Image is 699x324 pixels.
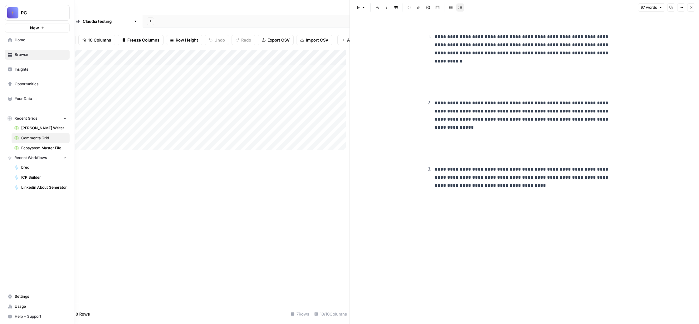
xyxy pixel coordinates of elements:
[306,37,328,43] span: Import CSV
[5,23,70,32] button: New
[88,37,111,43] span: 10 Columns
[337,35,375,45] button: Add Column
[5,35,70,45] a: Home
[15,304,67,309] span: Usage
[14,116,37,121] span: Recent Grids
[638,3,665,12] button: 97 words
[15,37,67,43] span: Home
[12,172,70,182] a: ICP Builder
[12,133,70,143] a: Comments Grid
[21,185,67,190] span: Linkedin About Generator
[288,309,312,319] div: 7 Rows
[15,52,67,57] span: Browse
[7,7,18,18] img: PC Logo
[5,153,70,162] button: Recent Workflows
[267,37,290,43] span: Export CSV
[12,123,70,133] a: [PERSON_NAME] Writer
[65,311,90,317] span: Add 10 Rows
[15,67,67,72] span: Insights
[12,162,70,172] a: bred
[214,37,225,43] span: Undo
[5,50,70,60] a: Browse
[21,135,67,141] span: Comments Grid
[5,302,70,312] a: Usage
[5,312,70,322] button: Help + Support
[71,15,143,27] a: [PERSON_NAME] testing
[12,143,70,153] a: Ecosystem Master File - SaaS.csv
[5,114,70,123] button: Recent Grids
[258,35,294,45] button: Export CSV
[78,35,115,45] button: 10 Columns
[21,145,67,151] span: Ecosystem Master File - SaaS.csv
[12,182,70,192] a: Linkedin About Generator
[5,292,70,302] a: Settings
[5,79,70,89] a: Opportunities
[241,37,251,43] span: Redo
[232,35,255,45] button: Redo
[205,35,229,45] button: Undo
[127,37,159,43] span: Freeze Columns
[641,5,657,10] span: 97 words
[5,94,70,104] a: Your Data
[118,35,164,45] button: Freeze Columns
[5,5,70,21] button: Workspace: PC
[15,314,67,319] span: Help + Support
[21,165,67,170] span: bred
[166,35,202,45] button: Row Height
[176,37,198,43] span: Row Height
[21,175,67,180] span: ICP Builder
[296,35,332,45] button: Import CSV
[83,18,131,24] div: [PERSON_NAME] testing
[15,294,67,299] span: Settings
[21,10,59,16] span: PC
[21,125,67,131] span: [PERSON_NAME] Writer
[5,64,70,74] a: Insights
[14,155,47,161] span: Recent Workflows
[30,25,39,31] span: New
[15,96,67,102] span: Your Data
[312,309,349,319] div: 10/10 Columns
[15,81,67,87] span: Opportunities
